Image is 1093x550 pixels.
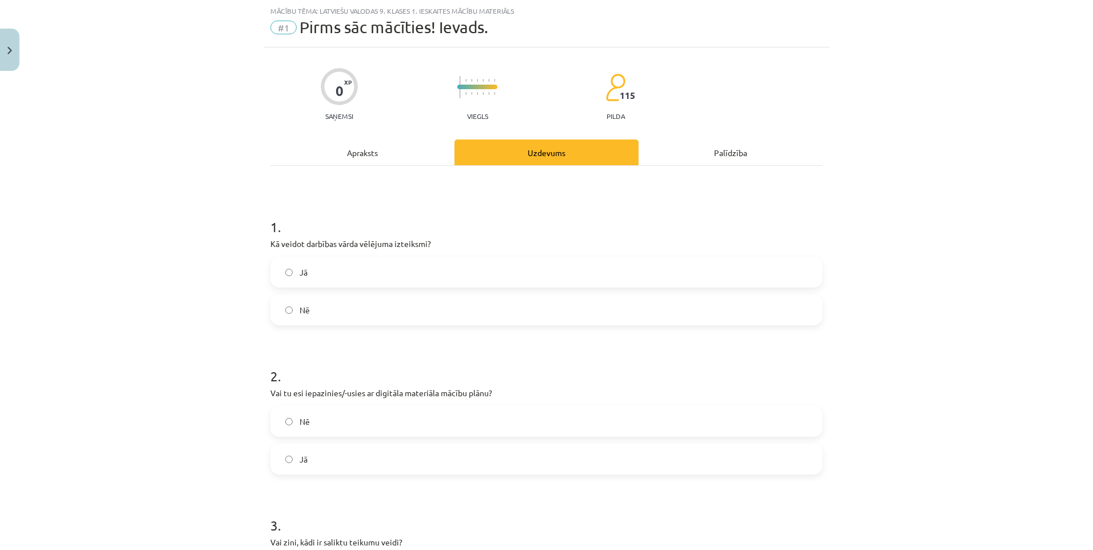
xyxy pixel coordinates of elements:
span: 115 [620,90,635,101]
img: icon-short-line-57e1e144782c952c97e751825c79c345078a6d821885a25fce030b3d8c18986b.svg [488,92,489,95]
img: icon-short-line-57e1e144782c952c97e751825c79c345078a6d821885a25fce030b3d8c18986b.svg [482,92,484,95]
img: icon-long-line-d9ea69661e0d244f92f715978eff75569469978d946b2353a9bb055b3ed8787d.svg [460,76,461,98]
p: Vai zini, kādi ir saliktu teikumu veidi? [270,536,823,548]
input: Nē [285,418,293,425]
div: Mācību tēma: Latviešu valodas 9. klases 1. ieskaites mācību materiāls [270,7,823,15]
p: Vai tu esi iepazinies/-usies ar digitāla materiāla mācību plānu? [270,387,823,399]
p: pilda [607,112,625,120]
img: icon-short-line-57e1e144782c952c97e751825c79c345078a6d821885a25fce030b3d8c18986b.svg [465,92,466,95]
span: XP [344,79,352,85]
input: Jā [285,456,293,463]
img: students-c634bb4e5e11cddfef0936a35e636f08e4e9abd3cc4e673bd6f9a4125e45ecb1.svg [605,73,625,102]
h1: 1 . [270,199,823,234]
img: icon-short-line-57e1e144782c952c97e751825c79c345078a6d821885a25fce030b3d8c18986b.svg [465,79,466,82]
p: Kā veidot darbības vārda vēlējuma izteiksmi? [270,238,823,250]
div: Apraksts [270,140,454,165]
span: Pirms sāc mācīties! Ievads. [300,18,488,37]
div: Palīdzība [639,140,823,165]
img: icon-short-line-57e1e144782c952c97e751825c79c345078a6d821885a25fce030b3d8c18986b.svg [471,79,472,82]
span: Nē [300,304,310,316]
input: Jā [285,269,293,276]
div: Uzdevums [454,140,639,165]
img: icon-short-line-57e1e144782c952c97e751825c79c345078a6d821885a25fce030b3d8c18986b.svg [494,92,495,95]
h1: 3 . [270,497,823,533]
img: icon-short-line-57e1e144782c952c97e751825c79c345078a6d821885a25fce030b3d8c18986b.svg [488,79,489,82]
span: Nē [300,416,310,428]
img: icon-short-line-57e1e144782c952c97e751825c79c345078a6d821885a25fce030b3d8c18986b.svg [494,79,495,82]
span: #1 [270,21,297,34]
img: icon-short-line-57e1e144782c952c97e751825c79c345078a6d821885a25fce030b3d8c18986b.svg [477,79,478,82]
img: icon-short-line-57e1e144782c952c97e751825c79c345078a6d821885a25fce030b3d8c18986b.svg [477,92,478,95]
span: Jā [300,453,308,465]
p: Viegls [467,112,488,120]
img: icon-short-line-57e1e144782c952c97e751825c79c345078a6d821885a25fce030b3d8c18986b.svg [482,79,484,82]
h1: 2 . [270,348,823,384]
input: Nē [285,306,293,314]
p: Saņemsi [321,112,358,120]
img: icon-short-line-57e1e144782c952c97e751825c79c345078a6d821885a25fce030b3d8c18986b.svg [471,92,472,95]
img: icon-close-lesson-0947bae3869378f0d4975bcd49f059093ad1ed9edebbc8119c70593378902aed.svg [7,47,12,54]
div: 0 [336,83,344,99]
span: Jā [300,266,308,278]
